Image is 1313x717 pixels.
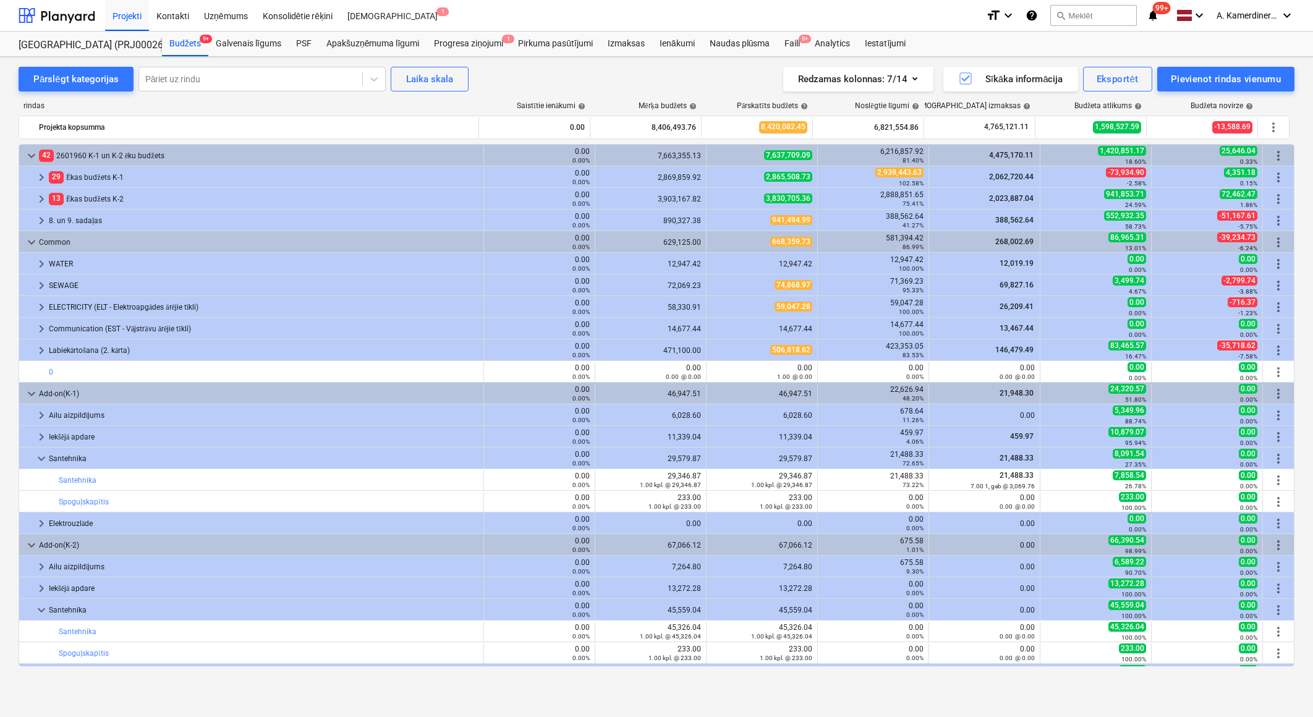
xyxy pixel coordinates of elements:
small: 1.00 @ 0.00 [777,373,812,380]
span: Vairāk darbību [1271,559,1286,574]
div: 0.00 [484,117,585,137]
small: 102.58% [899,180,924,187]
i: keyboard_arrow_down [1192,8,1207,23]
div: [DEMOGRAPHIC_DATA] izmaksas [909,101,1030,111]
div: PSF [289,32,319,56]
span: Vairāk darbību [1271,213,1286,228]
span: keyboard_arrow_down [24,235,39,250]
div: Noslēgtie līgumi [855,101,919,111]
a: Faili9+ [777,32,807,56]
div: 7,663,355.13 [600,151,701,160]
div: 46,947.51 [600,389,701,398]
span: 506,818.62 [770,345,812,355]
a: Analytics [807,32,857,56]
div: Laika skala [406,71,453,87]
span: 7,637,709.09 [764,150,812,160]
a: Spoguļskapītis [59,649,109,658]
small: 0.00% [572,265,590,272]
div: 14,677.44 [600,325,701,333]
div: rindas [19,101,480,111]
div: Add-on(K-1) [39,384,478,404]
span: keyboard_arrow_right [34,213,49,228]
div: Pārslēgt kategorijas [33,71,119,87]
span: help [1021,103,1030,110]
div: 11,339.04 [712,433,812,441]
div: 0.00 [823,363,924,381]
span: -39,234.73 [1217,232,1257,242]
span: keyboard_arrow_down [34,451,49,466]
small: -1.23% [1238,310,1257,316]
small: 83.53% [903,352,924,358]
span: keyboard_arrow_right [34,300,49,315]
a: Naudas plūsma [702,32,778,56]
div: 22,626.94 [823,385,924,402]
span: 552,932.35 [1104,211,1146,221]
span: 29 [49,171,64,183]
small: 0.00% [572,157,590,164]
span: 0.00 [1128,254,1146,264]
div: 0.00 [489,212,590,229]
div: Labiekārtošana (2. kārta) [49,341,478,360]
div: 0.00 [489,320,590,337]
button: Laika skala [391,67,469,91]
span: 1 [502,35,514,43]
span: keyboard_arrow_right [34,408,49,423]
div: Budžeta novirze [1191,101,1253,111]
div: 0.00 [600,363,701,381]
small: 16.47% [1125,353,1146,360]
span: Vairāk darbību [1271,581,1286,596]
span: Vairāk darbību [1271,235,1286,250]
span: keyboard_arrow_right [34,343,49,358]
small: 0.00% [572,373,590,380]
small: 0.15% [1240,180,1257,187]
span: keyboard_arrow_right [34,559,49,574]
span: search [1056,11,1066,20]
div: 890,327.38 [600,216,701,225]
small: 0.00% [572,179,590,185]
div: 3,903,167.82 [600,195,701,203]
span: 24,320.57 [1108,384,1146,394]
div: [GEOGRAPHIC_DATA] (PRJ0002627, K-1 un K-2(2.kārta) 2601960 [19,39,147,52]
span: Vairāk darbību [1271,516,1286,531]
div: 14,677.44 [823,320,924,337]
div: 11,339.04 [600,433,701,441]
div: Pirkuma pasūtījumi [511,32,600,56]
span: 388,562.64 [994,216,1035,224]
small: 0.00% [906,373,924,380]
div: 0.00 [489,277,590,294]
div: SEWAGE [49,276,478,295]
span: help [798,103,808,110]
div: 0.00 [489,234,590,251]
span: Vairāk darbību [1271,170,1286,185]
small: 4.67% [1129,288,1146,295]
div: 0.00 [489,255,590,273]
span: 0.00 [1239,254,1257,264]
i: keyboard_arrow_down [1280,8,1294,23]
span: help [1132,103,1142,110]
span: 26,209.41 [998,302,1035,311]
div: Common [39,232,478,252]
a: Iestatījumi [857,32,913,56]
iframe: Chat Widget [1251,658,1313,717]
div: 0.00 [934,411,1035,420]
small: 18.60% [1125,158,1146,165]
i: format_size [986,8,1001,23]
small: 100.00% [899,330,924,337]
div: 0.00 [489,169,590,186]
small: 0.00% [1240,331,1257,338]
span: -73,934.90 [1106,168,1146,177]
span: keyboard_arrow_down [24,386,39,401]
small: 0.00% [1240,396,1257,403]
small: 100.00% [899,265,924,272]
div: Budžeta atlikums [1074,101,1142,111]
small: 75.41% [903,200,924,207]
div: 678.64 [823,407,924,424]
span: 72,462.47 [1220,189,1257,199]
i: Zināšanu pamats [1026,8,1038,23]
div: 0.00 [489,342,590,359]
div: 581,394.42 [823,234,924,251]
small: 13.01% [1125,245,1146,252]
a: Budžets9+ [162,32,208,56]
div: 8. un 9. sadaļas [49,211,478,231]
div: 12,947.42 [823,255,924,273]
